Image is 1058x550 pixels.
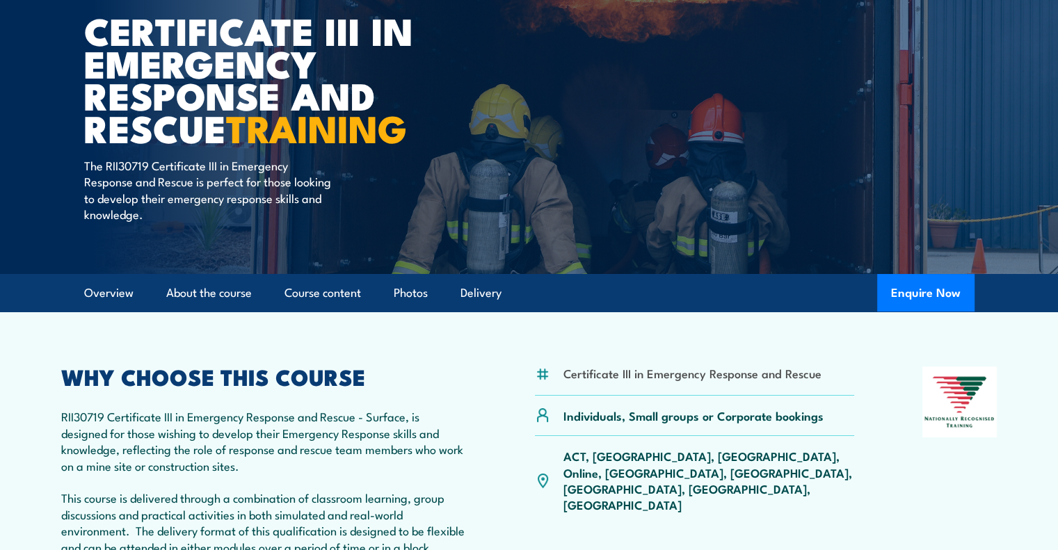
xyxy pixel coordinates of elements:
[877,274,975,312] button: Enquire Now
[460,275,502,312] a: Delivery
[563,365,821,381] li: Certificate III in Emergency Response and Rescue
[84,14,428,144] h1: Certificate III in Emergency Response and Rescue
[563,407,824,423] p: Individuals, Small groups or Corporate bookings
[84,275,134,312] a: Overview
[394,275,428,312] a: Photos
[563,448,855,513] p: ACT, [GEOGRAPHIC_DATA], [GEOGRAPHIC_DATA], Online, [GEOGRAPHIC_DATA], [GEOGRAPHIC_DATA], [GEOGRAP...
[84,157,338,223] p: The RII30719 Certificate III in Emergency Response and Rescue is perfect for those looking to dev...
[166,275,252,312] a: About the course
[922,366,997,437] img: Nationally Recognised Training logo.
[284,275,361,312] a: Course content
[226,98,407,156] strong: TRAINING
[61,366,467,386] h2: WHY CHOOSE THIS COURSE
